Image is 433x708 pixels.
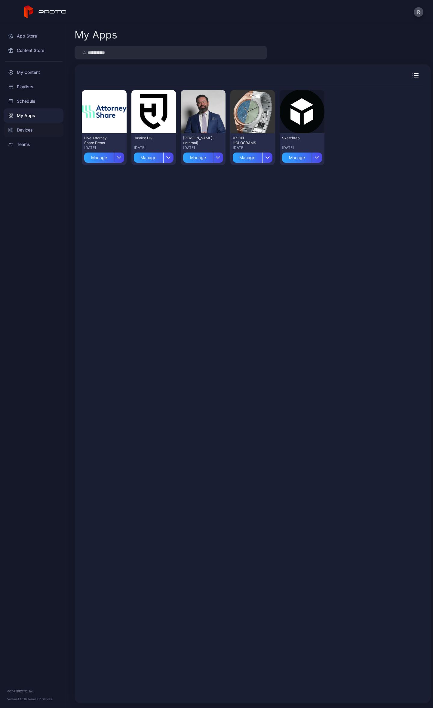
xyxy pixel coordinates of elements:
div: Bob Simon Law - (Internal) [183,136,216,145]
button: Manage [183,150,223,163]
div: [DATE] [84,145,124,150]
a: Schedule [4,94,63,108]
div: My Apps [75,30,117,40]
div: Manage [282,153,312,163]
a: Content Store [4,43,63,58]
a: My Apps [4,108,63,123]
div: © 2025 PROTO, Inc. [7,689,60,694]
div: Sketchfab [282,136,315,141]
button: Manage [134,150,174,163]
div: Manage [233,153,263,163]
div: Manage [183,153,213,163]
button: Manage [233,150,273,163]
div: [DATE] [134,145,174,150]
a: App Store [4,29,63,43]
button: Manage [84,150,124,163]
a: Playlists [4,80,63,94]
div: VZION HOLOGRAMS [233,136,266,145]
div: [DATE] [233,145,273,150]
span: Version 1.13.0 • [7,697,28,701]
div: Live Attorney Share Demo [84,136,117,145]
div: [DATE] [282,145,322,150]
div: Justice HQ [134,136,167,141]
a: Devices [4,123,63,137]
div: [DATE] [183,145,223,150]
a: My Content [4,65,63,80]
a: Terms Of Service [28,697,53,701]
button: Manage [282,150,322,163]
button: R [414,7,423,17]
div: Manage [134,153,164,163]
div: Manage [84,153,114,163]
a: Teams [4,137,63,152]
